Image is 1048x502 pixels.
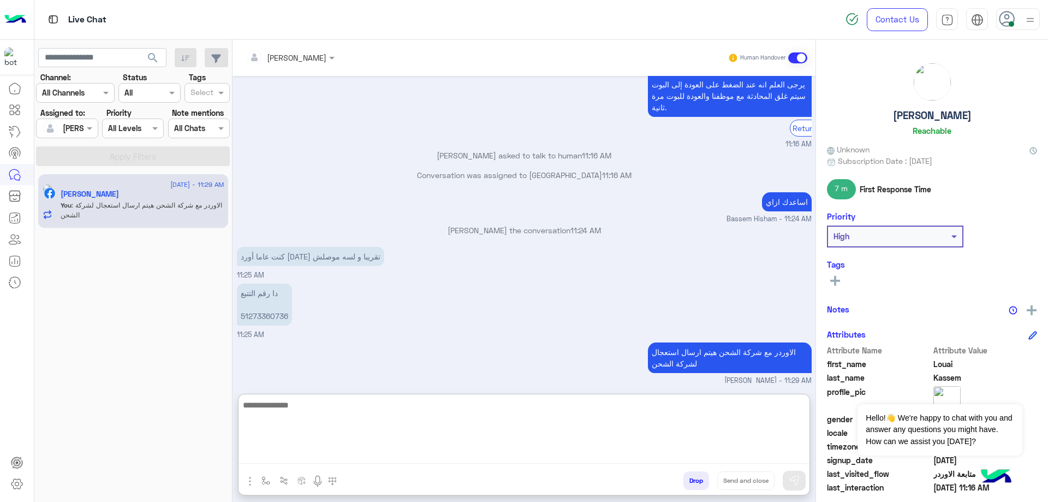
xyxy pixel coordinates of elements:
h5: Louai Kassem [61,190,119,199]
h6: Tags [827,259,1037,269]
span: Subscription Date : [DATE] [838,155,932,167]
span: last_interaction [827,482,931,493]
img: picture [43,184,52,194]
span: Bassem Hisham - 11:24 AM [727,214,812,225]
span: [PERSON_NAME] - 11:29 AM [724,376,812,386]
img: select flow [261,476,270,485]
span: first_name [827,358,931,370]
span: 2024-09-29T12:43:46.305Z [933,454,1038,466]
span: profile_pic [827,386,931,411]
span: 11:16 AM [785,139,812,150]
img: tab [46,13,60,26]
span: locale [827,427,931,439]
span: 11:16 AM [602,170,632,180]
span: search [146,51,159,64]
p: 26/8/2025, 11:16 AM [648,52,812,117]
img: tab [941,14,954,26]
p: 26/8/2025, 11:29 AM [648,342,812,373]
span: Attribute Value [933,345,1038,356]
img: send attachment [243,475,257,488]
span: signup_date [827,454,931,466]
span: 11:16 AM [582,151,611,160]
img: spinner [845,13,859,26]
button: search [140,48,166,72]
img: Logo [4,8,26,31]
img: Trigger scenario [279,476,288,485]
p: Conversation was assigned to [GEOGRAPHIC_DATA] [237,169,812,181]
img: notes [1009,306,1017,315]
img: Facebook [44,188,55,199]
img: hulul-logo.png [977,458,1015,497]
span: الاوردر مع شركة الشحن هيتم ارسال استعجال لشركة الشحن [61,201,222,219]
p: 26/8/2025, 11:25 AM [237,284,292,326]
img: make a call [328,477,337,486]
h6: Reachable [913,126,951,135]
span: 11:25 AM [237,271,264,279]
label: Status [123,72,147,83]
h6: Attributes [827,329,866,339]
p: 26/8/2025, 11:25 AM [237,247,384,266]
div: Select [189,86,213,101]
a: tab [936,8,958,31]
a: Contact Us [867,8,928,31]
span: 2025-08-26T08:16:36.523Z [933,482,1038,493]
span: Kassem [933,372,1038,383]
button: Trigger scenario [275,471,293,489]
span: gender [827,414,931,425]
button: Drop [683,471,709,490]
label: Channel: [40,72,71,83]
h6: Priority [827,211,855,221]
img: send message [789,475,800,486]
label: Priority [106,107,132,119]
label: Tags [189,72,206,83]
img: tab [971,14,984,26]
small: Human Handover [740,54,786,62]
span: Attribute Name [827,345,931,356]
span: متابعة الاوردر [933,468,1038,480]
span: 7 m [827,179,856,199]
img: profile [1023,13,1037,27]
button: Send and close [717,471,775,490]
img: 713415422032625 [4,48,24,67]
span: [DATE] - 11:29 AM [170,180,224,190]
p: [PERSON_NAME] the conversation [237,225,812,236]
div: Return to Bot [790,120,842,137]
p: 26/8/2025, 11:24 AM [762,192,812,211]
img: send voice note [311,475,324,488]
span: 11:24 AM [570,226,601,235]
img: add [1027,305,1037,315]
label: Assigned to: [40,107,85,119]
span: First Response Time [860,184,931,195]
span: Louai [933,358,1038,370]
img: create order [297,476,306,485]
img: picture [914,63,951,101]
button: create order [293,471,311,489]
h5: [PERSON_NAME] [893,109,972,122]
span: 11:25 AM [237,330,264,339]
span: last_visited_flow [827,468,931,480]
button: select flow [257,471,275,489]
h6: Notes [827,304,849,314]
span: Hello!👋 We're happy to chat with you and answer any questions you might have. How can we assist y... [858,404,1022,456]
img: defaultAdmin.png [43,121,58,136]
p: Live Chat [68,13,106,27]
span: timezone [827,441,931,452]
button: Apply Filters [36,146,230,166]
span: You [61,201,72,209]
span: Unknown [827,144,870,155]
p: [PERSON_NAME] asked to talk to human [237,150,812,161]
span: last_name [827,372,931,383]
label: Note mentions [172,107,224,119]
